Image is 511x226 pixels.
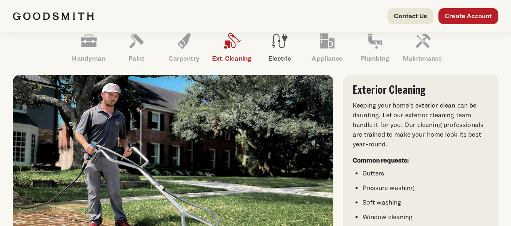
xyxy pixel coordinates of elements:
[362,212,488,222] li: Window cleaning
[351,26,399,68] a: Plumbing
[399,54,446,63] p: Maintenance
[256,26,303,68] a: Electric
[13,12,94,20] img: Goodsmith
[362,183,488,193] li: Pressure washing
[353,156,409,164] strong: Common requests:
[303,54,351,63] p: Appliance
[351,54,399,63] p: Plumbing
[438,8,498,24] a: Create Account
[303,26,351,68] a: Appliance
[65,54,113,63] p: Handyman
[362,198,488,207] li: Soft washing
[113,26,160,68] a: Paint
[353,101,488,149] p: Keeping your home’s exterior clean can be daunting. Let our exterior cleaning team handle it for ...
[353,84,488,96] h3: Exterior Cleaning
[208,54,256,63] p: Ext. Cleaning
[387,8,433,24] a: Contact Us
[160,26,208,68] a: Carpentry
[160,54,208,63] p: Carpentry
[362,169,488,178] li: Gutters
[399,26,446,68] a: Maintenance
[113,54,160,63] p: Paint
[65,26,113,68] a: Handyman
[208,26,256,68] a: Ext. Cleaning
[256,54,303,63] p: Electric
